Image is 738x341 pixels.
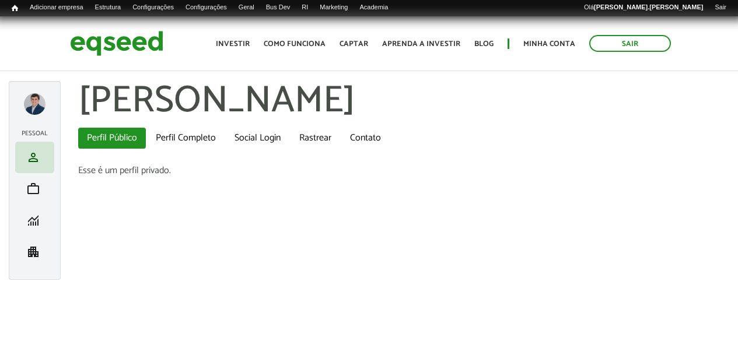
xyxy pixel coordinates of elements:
h2: Pessoal [15,130,54,137]
li: Minhas rodadas de investimento [15,205,54,236]
a: Blog [474,40,494,48]
a: Social Login [226,128,289,149]
li: Minha empresa [15,236,54,268]
a: Captar [340,40,368,48]
span: monitoring [26,213,40,227]
h1: [PERSON_NAME] [78,81,729,122]
a: Rastrear [291,128,340,149]
a: apartment [18,245,51,259]
a: Minha conta [523,40,575,48]
a: Início [6,3,24,14]
a: Como funciona [264,40,326,48]
a: Marketing [314,3,354,12]
span: apartment [26,245,40,259]
li: Meu perfil [15,142,54,173]
a: monitoring [18,213,51,227]
span: person [26,150,40,164]
a: person [18,150,51,164]
a: RI [296,3,314,12]
a: Contato [341,128,390,149]
a: Perfil Completo [147,128,225,149]
a: Configurações [180,3,233,12]
a: Geral [233,3,260,12]
img: EqSeed [70,28,163,59]
a: Academia [354,3,394,12]
a: work [18,182,51,196]
a: Investir [216,40,250,48]
div: Esse é um perfil privado. [78,166,729,175]
span: work [26,182,40,196]
strong: [PERSON_NAME].[PERSON_NAME] [594,3,703,10]
a: Olá[PERSON_NAME].[PERSON_NAME] [578,3,709,12]
a: Configurações [127,3,180,12]
span: Início [12,4,18,12]
li: Meu portfólio [15,173,54,205]
a: Perfil Público [78,128,146,149]
a: Estrutura [89,3,127,12]
a: Expandir menu [24,93,46,115]
a: Adicionar empresa [24,3,89,12]
a: Bus Dev [260,3,296,12]
a: Sair [589,35,671,52]
a: Aprenda a investir [382,40,460,48]
a: Sair [709,3,732,12]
